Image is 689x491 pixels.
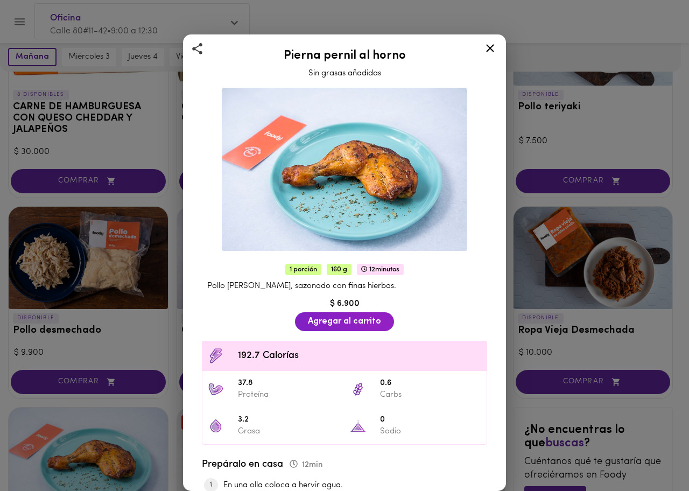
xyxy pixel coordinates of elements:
[238,414,339,426] span: 3.2
[238,426,339,437] p: Grasa
[238,389,339,401] p: Proteína
[238,377,339,390] span: 37.8
[202,460,322,469] span: Prepáralo en casa
[208,418,224,434] img: 3.2 Grasa
[327,264,351,275] span: 160 g
[222,88,467,251] img: Pierna pernil al horno
[380,389,481,401] p: Carbs
[380,377,481,390] span: 0.6
[223,480,493,491] li: En una olla coloca a hervir agua.
[380,414,481,426] span: 0
[290,461,322,469] span: 12 min
[627,429,678,480] iframe: Messagebird Livechat Widget
[207,282,396,290] span: Pollo [PERSON_NAME], sazonado con finas hierbas.
[308,69,381,78] span: Sin grasas añadidas
[208,381,224,397] img: 37.8 Proteína
[238,349,481,363] span: 192.7 Calorías
[295,312,394,331] button: Agregar al carrito
[208,348,224,364] img: Contenido calórico
[350,381,366,397] img: 0.6 Carbs
[350,418,366,434] img: 0 Sodio
[380,426,481,437] p: Sodio
[308,317,381,327] span: Agregar al carrito
[196,298,493,310] div: $ 6.900
[196,50,493,62] h2: Pierna pernil al horno
[285,264,321,275] span: 1 porción
[357,264,404,275] span: 12 minutos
